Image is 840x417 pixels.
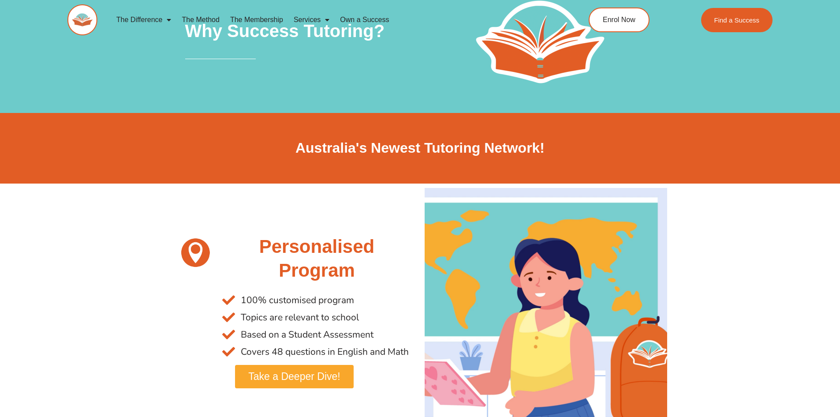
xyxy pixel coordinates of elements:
[701,8,773,32] a: Find a Success
[239,292,354,309] span: 100% customised program
[335,10,394,30] a: Own a Success
[222,235,411,283] h2: Personalised Program
[173,139,667,158] h2: Australia's Newest Tutoring Network!
[239,343,409,361] span: Covers 48 questions in English and Math
[111,10,177,30] a: The Difference
[603,16,635,23] span: Enrol Now
[225,10,288,30] a: The Membership
[248,372,340,382] span: Take a Deeper Dive!
[239,309,359,326] span: Topics are relevant to school
[239,326,373,343] span: Based on a Student Assessment
[288,10,335,30] a: Services
[235,365,353,388] a: Take a Deeper Dive!
[176,10,224,30] a: The Method
[111,10,549,30] nav: Menu
[589,8,650,32] a: Enrol Now
[714,17,760,23] span: Find a Success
